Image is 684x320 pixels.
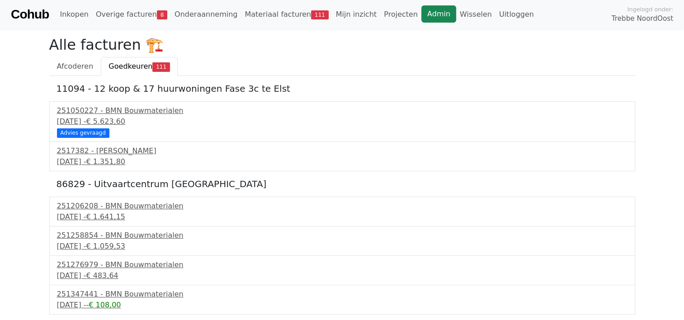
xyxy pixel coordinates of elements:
a: Wisselen [456,5,495,24]
a: Materiaal facturen111 [241,5,332,24]
span: 8 [157,10,167,19]
div: 2517382 - [PERSON_NAME] [57,146,627,156]
div: [DATE] - [57,241,627,252]
a: Afcoderen [49,57,101,76]
h2: Alle facturen 🏗️ [49,36,635,53]
a: Goedkeuren111 [101,57,178,76]
a: 251347441 - BMN Bouwmaterialen[DATE] --€ 108,00 [57,289,627,311]
span: Ingelogd onder: [627,5,673,14]
a: 251206208 - BMN Bouwmaterialen[DATE] -€ 1.641,15 [57,201,627,222]
a: Overige facturen8 [92,5,171,24]
a: 2517382 - [PERSON_NAME][DATE] -€ 1.351,80 [57,146,627,167]
a: Onderaanneming [171,5,241,24]
a: 251258854 - BMN Bouwmaterialen[DATE] -€ 1.059,53 [57,230,627,252]
a: Projecten [380,5,421,24]
span: € 483,64 [86,271,118,280]
span: € 5.623,60 [86,117,125,126]
div: [DATE] - [57,156,627,167]
a: Cohub [11,4,49,25]
a: Inkopen [56,5,92,24]
a: Uitloggen [495,5,538,24]
span: 111 [311,10,329,19]
span: Trebbe NoordOost [612,14,673,24]
span: Goedkeuren [108,62,152,71]
a: Admin [421,5,456,23]
div: 251258854 - BMN Bouwmaterialen [57,230,627,241]
span: -€ 108,00 [86,301,121,309]
span: Afcoderen [57,62,94,71]
div: 251050227 - BMN Bouwmaterialen [57,105,627,116]
h5: 86829 - Uitvaartcentrum [GEOGRAPHIC_DATA] [57,179,628,189]
h5: 11094 - 12 koop & 17 huurwoningen Fase 3c te Elst [57,83,628,94]
div: [DATE] - [57,270,627,281]
div: 251347441 - BMN Bouwmaterialen [57,289,627,300]
span: € 1.351,80 [86,157,125,166]
div: [DATE] - [57,212,627,222]
div: 251276979 - BMN Bouwmaterialen [57,259,627,270]
a: Mijn inzicht [332,5,381,24]
div: Advies gevraagd [57,128,109,137]
a: 251276979 - BMN Bouwmaterialen[DATE] -€ 483,64 [57,259,627,281]
div: [DATE] - [57,300,627,311]
div: [DATE] - [57,116,627,127]
a: 251050227 - BMN Bouwmaterialen[DATE] -€ 5.623,60 Advies gevraagd [57,105,627,136]
span: 111 [152,62,170,71]
div: 251206208 - BMN Bouwmaterialen [57,201,627,212]
span: € 1.641,15 [86,212,125,221]
span: € 1.059,53 [86,242,125,250]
